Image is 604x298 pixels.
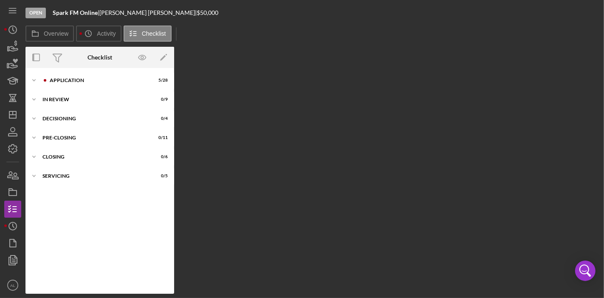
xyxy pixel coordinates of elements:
div: Pre-Closing [42,135,147,140]
div: 0 / 11 [152,135,168,140]
label: Overview [44,30,68,37]
div: In Review [42,97,147,102]
button: AL [4,277,21,294]
div: 0 / 9 [152,97,168,102]
b: Spark FM Online [53,9,98,16]
button: Overview [25,26,74,42]
div: Servicing [42,173,147,179]
div: 0 / 5 [152,173,168,179]
div: Application [50,78,147,83]
span: $50,000 [197,9,218,16]
div: Open Intercom Messenger [575,261,596,281]
div: Closing [42,154,147,159]
label: Activity [97,30,116,37]
div: 5 / 28 [152,78,168,83]
text: AL [10,283,15,288]
div: Open [25,8,46,18]
div: Checklist [87,54,112,61]
div: 0 / 4 [152,116,168,121]
label: Checklist [142,30,166,37]
button: Checklist [124,26,172,42]
div: | [53,9,99,16]
div: [PERSON_NAME] [PERSON_NAME] | [99,9,197,16]
div: 0 / 6 [152,154,168,159]
div: Decisioning [42,116,147,121]
button: Activity [76,26,121,42]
